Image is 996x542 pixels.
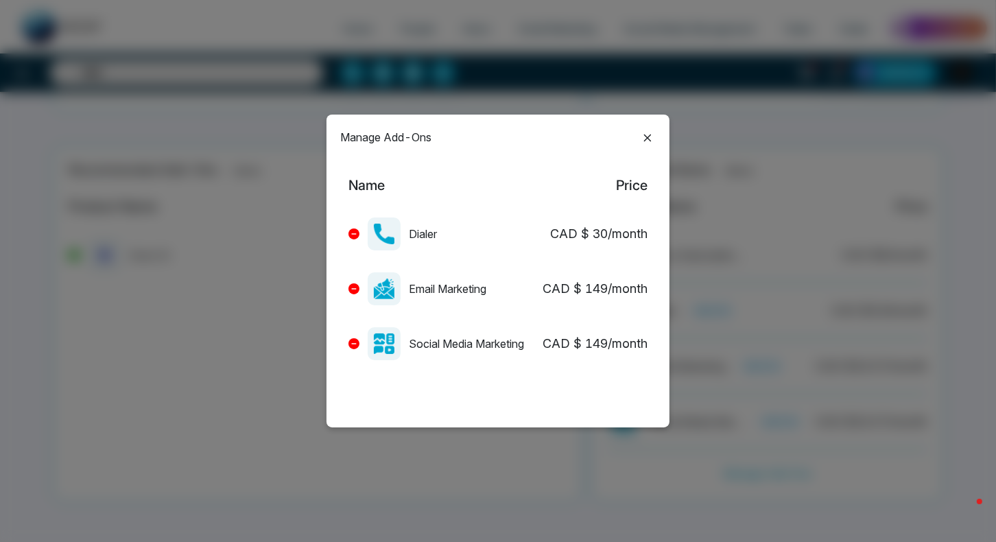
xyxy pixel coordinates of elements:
img: missing [374,224,394,244]
div: CAD $ 149 /month [543,334,648,353]
div: Price [616,175,648,196]
img: missing [374,279,394,299]
img: missing [374,333,394,354]
div: Dialer [348,217,437,250]
iframe: Intercom live chat [949,495,982,528]
div: Email Marketing [348,272,486,305]
div: CAD $ 30 /month [550,224,648,243]
div: Name [348,175,385,196]
div: Social Media Marketing [348,327,524,360]
div: CAD $ 149 /month [543,279,648,298]
p: Manage Add-Ons [340,129,431,145]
